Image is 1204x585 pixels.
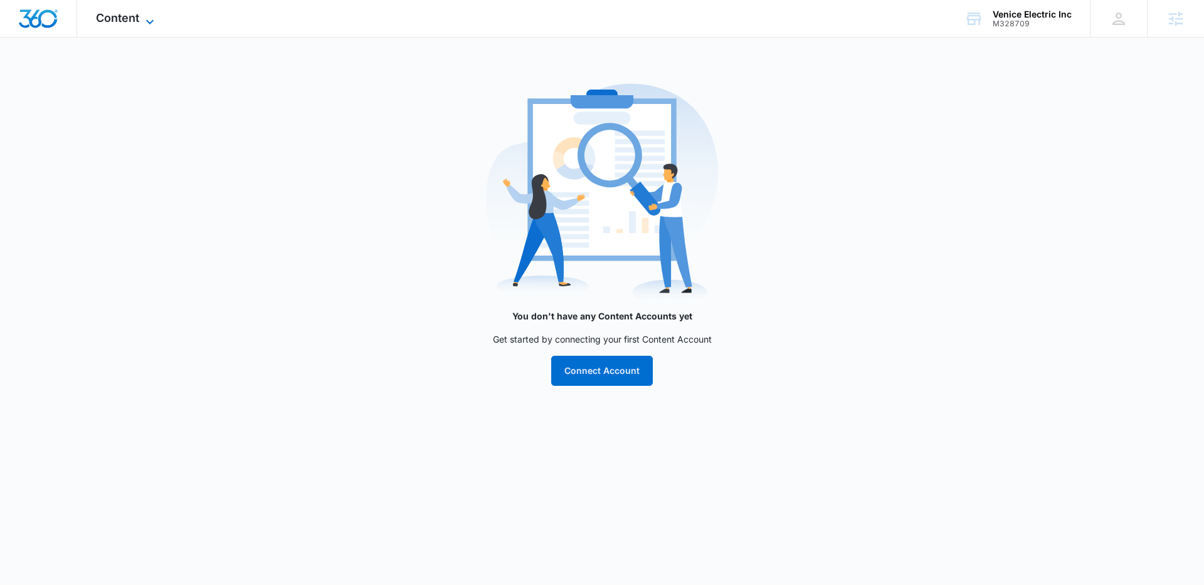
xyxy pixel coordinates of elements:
[993,19,1072,28] div: account id
[993,9,1072,19] div: account name
[486,78,718,309] img: no-preview.svg
[96,11,139,24] span: Content
[551,356,653,386] button: Connect Account
[351,309,853,323] p: You don't have any Content Accounts yet
[351,333,853,346] p: Get started by connecting your first Content Account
